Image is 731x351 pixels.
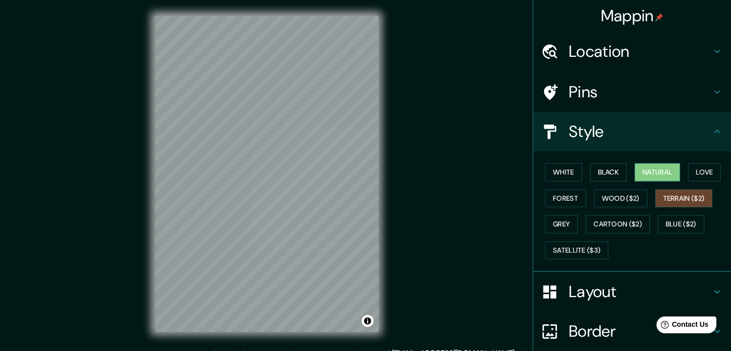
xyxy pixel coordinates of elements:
[643,312,720,340] iframe: Help widget launcher
[594,189,647,208] button: Wood ($2)
[586,215,650,233] button: Cartoon ($2)
[533,112,731,151] div: Style
[533,311,731,351] div: Border
[635,163,680,181] button: Natural
[362,315,373,327] button: Toggle attribution
[658,215,704,233] button: Blue ($2)
[569,282,711,302] h4: Layout
[155,16,378,332] canvas: Map
[533,32,731,71] div: Location
[545,215,578,233] button: Grey
[688,163,721,181] button: Love
[655,189,713,208] button: Terrain ($2)
[545,163,582,181] button: White
[545,241,608,260] button: Satellite ($3)
[590,163,627,181] button: Black
[533,272,731,311] div: Layout
[569,321,711,341] h4: Border
[533,72,731,112] div: Pins
[545,189,586,208] button: Forest
[569,42,711,61] h4: Location
[569,122,711,141] h4: Style
[569,82,711,102] h4: Pins
[655,13,663,21] img: pin-icon.png
[601,6,664,26] h4: Mappin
